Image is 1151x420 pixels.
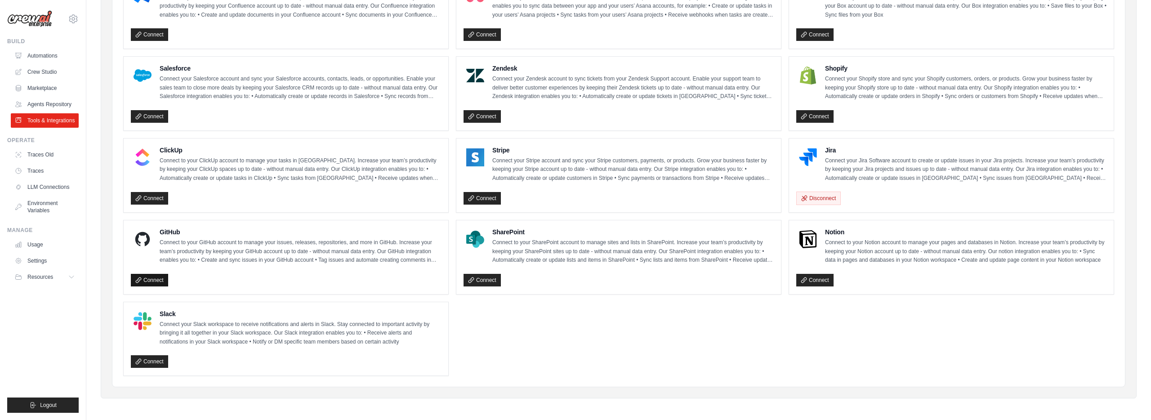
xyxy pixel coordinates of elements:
img: Logo [7,10,52,27]
p: Connect to your Notion account to manage your pages and databases in Notion. Increase your team’s... [825,238,1106,265]
a: Connect [464,28,501,41]
a: Connect [464,274,501,286]
img: Salesforce Logo [134,67,152,85]
a: Connect [464,192,501,205]
a: Connect [796,28,834,41]
p: Connect your Jira Software account to create or update issues in your Jira projects. Increase you... [825,156,1106,183]
img: Stripe Logo [466,148,484,166]
h4: Jira [825,146,1106,155]
button: Logout [7,398,79,413]
p: Connect your Shopify store and sync your Shopify customers, orders, or products. Grow your busine... [825,75,1106,101]
a: Connect [131,192,168,205]
button: Resources [11,270,79,284]
a: Environment Variables [11,196,79,218]
div: Operate [7,137,79,144]
a: Connect [464,110,501,123]
h4: Zendesk [492,64,774,73]
a: Connect [131,274,168,286]
a: Usage [11,237,79,252]
img: ClickUp Logo [134,148,152,166]
p: Connect your Stripe account and sync your Stripe customers, payments, or products. Grow your busi... [492,156,774,183]
div: Build [7,38,79,45]
a: Tools & Integrations [11,113,79,128]
img: SharePoint Logo [466,230,484,248]
p: Connect your Salesforce account and sync your Salesforce accounts, contacts, leads, or opportunit... [160,75,441,101]
a: Traces Old [11,147,79,162]
h4: Shopify [825,64,1106,73]
a: Connect [796,274,834,286]
a: Crew Studio [11,65,79,79]
p: Connect your Zendesk account to sync tickets from your Zendesk Support account. Enable your suppo... [492,75,774,101]
span: Resources [27,273,53,281]
p: Connect to your SharePoint account to manage sites and lists in SharePoint. Increase your team’s ... [492,238,774,265]
h4: Salesforce [160,64,441,73]
img: GitHub Logo [134,230,152,248]
span: Logout [40,402,57,409]
a: Connect [131,28,168,41]
a: Connect [131,355,168,368]
a: Automations [11,49,79,63]
img: Slack Logo [134,312,152,330]
a: Marketplace [11,81,79,95]
a: Connect [796,110,834,123]
h4: ClickUp [160,146,441,155]
p: Connect to your GitHub account to manage your issues, releases, repositories, and more in GitHub.... [160,238,441,265]
h4: Stripe [492,146,774,155]
p: Connect your Slack workspace to receive notifications and alerts in Slack. Stay connected to impo... [160,320,441,347]
a: Connect [131,110,168,123]
h4: Notion [825,228,1106,237]
img: Shopify Logo [799,67,817,85]
img: Jira Logo [799,148,817,166]
h4: Slack [160,309,441,318]
img: Zendesk Logo [466,67,484,85]
a: Traces [11,164,79,178]
a: Agents Repository [11,97,79,112]
h4: SharePoint [492,228,774,237]
h4: GitHub [160,228,441,237]
img: Notion Logo [799,230,817,248]
a: LLM Connections [11,180,79,194]
p: Connect to your ClickUp account to manage your tasks in [GEOGRAPHIC_DATA]. Increase your team’s p... [160,156,441,183]
a: Settings [11,254,79,268]
div: Manage [7,227,79,234]
button: Disconnect [796,192,841,205]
